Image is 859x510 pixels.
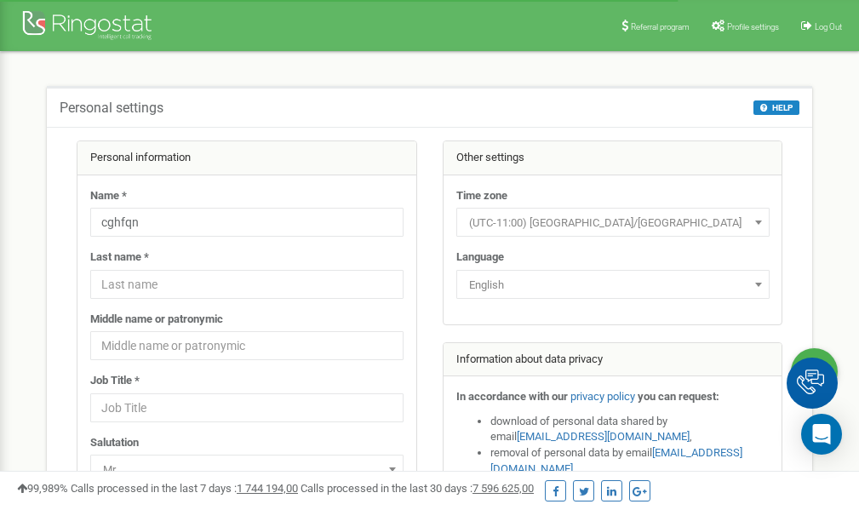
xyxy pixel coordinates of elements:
[60,100,163,116] h5: Personal settings
[462,273,764,297] span: English
[77,141,416,175] div: Personal information
[472,482,534,495] u: 7 596 625,00
[801,414,842,455] div: Open Intercom Messenger
[490,414,770,445] li: download of personal data shared by email ,
[444,141,782,175] div: Other settings
[237,482,298,495] u: 1 744 194,00
[444,343,782,377] div: Information about data privacy
[90,373,140,389] label: Job Title *
[90,435,139,451] label: Salutation
[815,22,842,32] span: Log Out
[90,188,127,204] label: Name *
[71,482,298,495] span: Calls processed in the last 7 days :
[456,390,568,403] strong: In accordance with our
[17,482,68,495] span: 99,989%
[301,482,534,495] span: Calls processed in the last 30 days :
[90,312,223,328] label: Middle name or patronymic
[90,393,404,422] input: Job Title
[456,270,770,299] span: English
[462,211,764,235] span: (UTC-11:00) Pacific/Midway
[727,22,779,32] span: Profile settings
[570,390,635,403] a: privacy policy
[90,331,404,360] input: Middle name or patronymic
[631,22,690,32] span: Referral program
[638,390,719,403] strong: you can request:
[456,188,507,204] label: Time zone
[456,208,770,237] span: (UTC-11:00) Pacific/Midway
[90,249,149,266] label: Last name *
[456,249,504,266] label: Language
[490,445,770,477] li: removal of personal data by email ,
[90,270,404,299] input: Last name
[90,455,404,484] span: Mr.
[517,430,690,443] a: [EMAIL_ADDRESS][DOMAIN_NAME]
[96,458,398,482] span: Mr.
[753,100,799,115] button: HELP
[90,208,404,237] input: Name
